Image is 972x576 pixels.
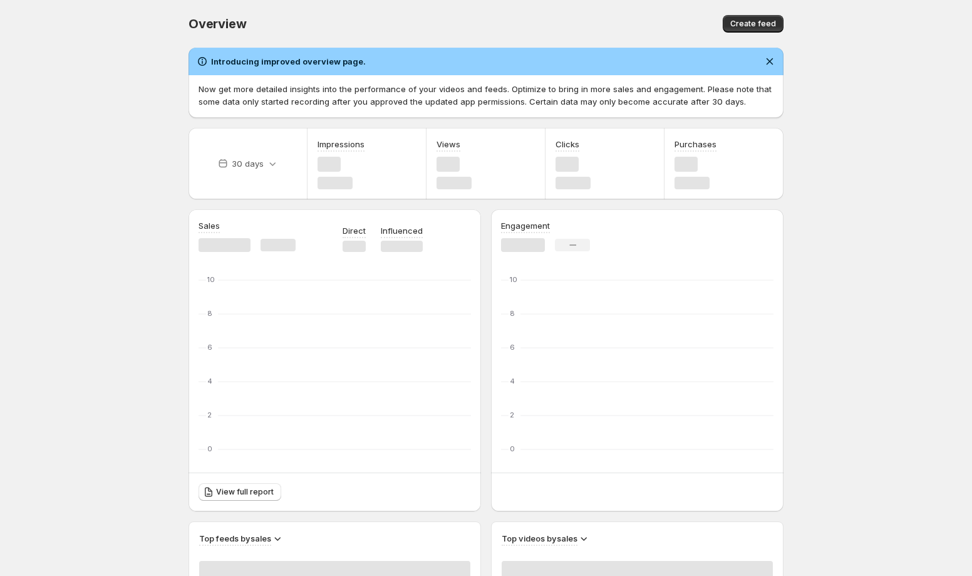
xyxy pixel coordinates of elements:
[723,15,783,33] button: Create feed
[216,487,274,497] span: View full report
[502,532,577,545] h3: Top videos by sales
[510,411,514,419] text: 2
[675,138,716,150] h3: Purchases
[510,444,515,453] text: 0
[207,309,212,318] text: 8
[510,309,515,318] text: 8
[189,16,246,31] span: Overview
[207,444,212,453] text: 0
[199,483,281,501] a: View full report
[343,224,366,237] p: Direct
[199,83,773,108] p: Now get more detailed insights into the performance of your videos and feeds. Optimize to bring i...
[556,138,579,150] h3: Clicks
[199,219,220,232] h3: Sales
[501,219,550,232] h3: Engagement
[510,377,515,385] text: 4
[207,275,215,284] text: 10
[510,343,515,352] text: 6
[437,138,460,150] h3: Views
[761,53,778,70] button: Dismiss notification
[510,275,517,284] text: 10
[381,224,423,237] p: Influenced
[232,157,264,170] p: 30 days
[730,19,776,29] span: Create feed
[207,411,212,419] text: 2
[318,138,364,150] h3: Impressions
[211,55,366,68] h2: Introducing improved overview page.
[207,377,212,385] text: 4
[199,532,271,545] h3: Top feeds by sales
[207,343,212,352] text: 6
